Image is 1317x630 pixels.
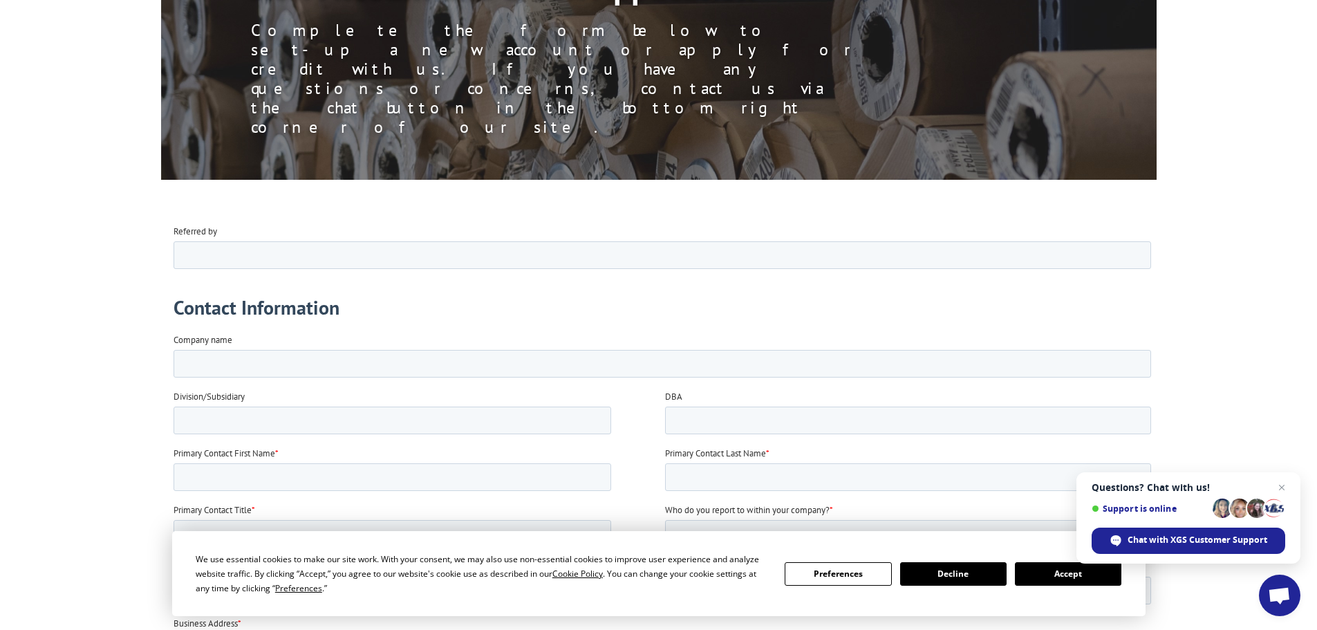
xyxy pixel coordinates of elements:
span: State/Region [328,506,377,518]
span: Who do you report to within your company? [492,279,656,291]
div: Cookie Consent Prompt [172,531,1146,616]
span: Questions? Chat with us! [1092,482,1285,493]
span: Preferences [275,582,322,594]
span: Chat with XGS Customer Support [1128,534,1267,546]
button: Accept [1015,562,1121,586]
span: Postal code [655,506,698,518]
span: Cookie Policy [552,568,603,580]
span: DBA [492,166,509,178]
span: Primary Contact Last Name [492,223,592,234]
p: Complete the form below to set-up a new account or apply for credit with us. If you have any ques... [251,21,873,137]
a: Open chat [1259,575,1300,616]
span: Support is online [1092,503,1208,514]
button: Preferences [785,562,891,586]
span: Primary Contact Email [492,336,574,348]
button: Decline [900,562,1007,586]
span: Chat with XGS Customer Support [1092,528,1285,554]
div: We use essential cookies to make our site work. With your consent, we may also use non-essential ... [196,552,768,595]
